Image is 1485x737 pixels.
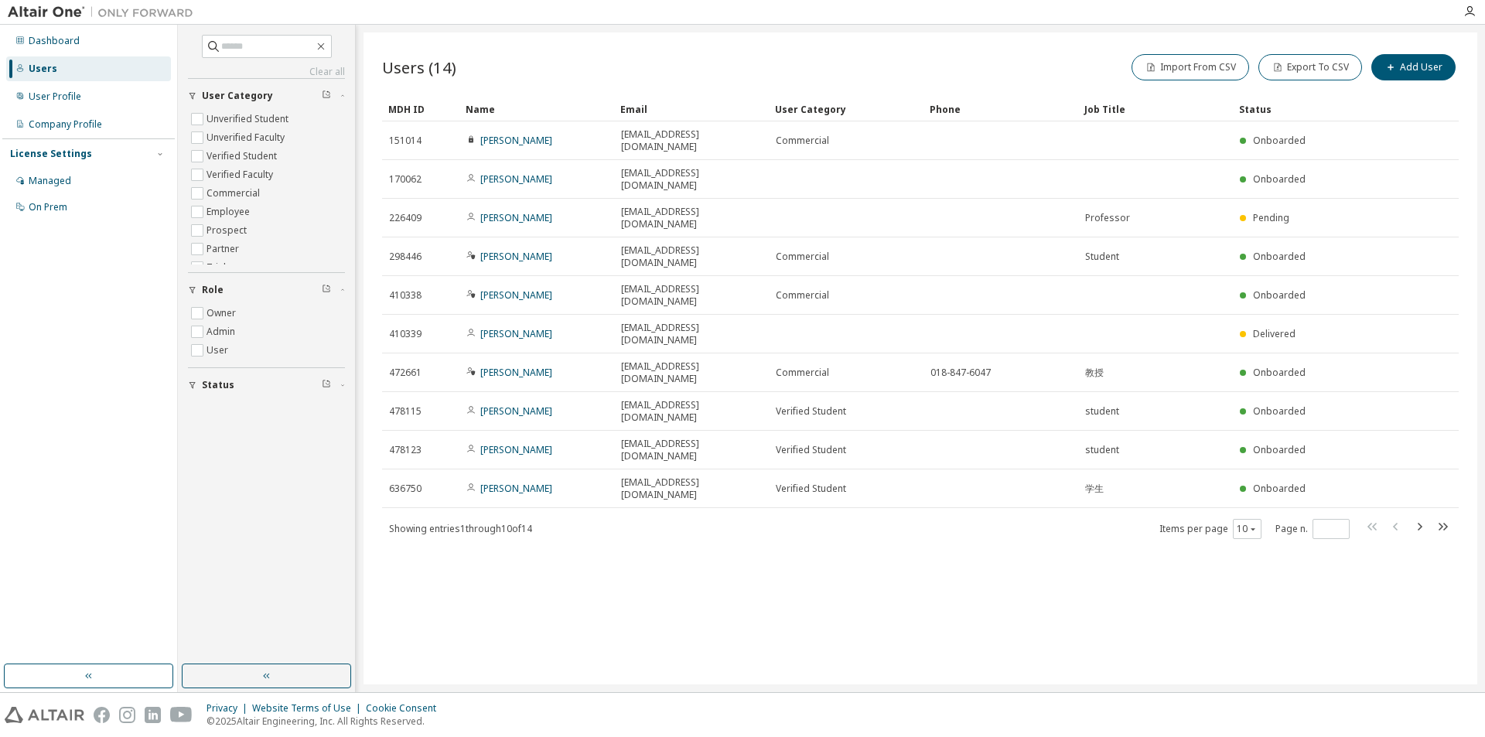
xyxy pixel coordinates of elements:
[480,404,552,418] a: [PERSON_NAME]
[621,438,762,462] span: [EMAIL_ADDRESS][DOMAIN_NAME]
[389,444,422,456] span: 478123
[1159,519,1261,539] span: Items per page
[776,367,829,379] span: Commercial
[29,118,102,131] div: Company Profile
[207,715,445,728] p: © 2025 Altair Engineering, Inc. All Rights Reserved.
[776,251,829,263] span: Commercial
[621,283,762,308] span: [EMAIL_ADDRESS][DOMAIN_NAME]
[119,707,135,723] img: instagram.svg
[207,322,238,341] label: Admin
[388,97,453,121] div: MDH ID
[29,63,57,75] div: Users
[1132,54,1249,80] button: Import From CSV
[1085,367,1104,379] span: 教授
[480,250,552,263] a: [PERSON_NAME]
[1253,288,1306,302] span: Onboarded
[389,328,422,340] span: 410339
[145,707,161,723] img: linkedin.svg
[389,483,422,495] span: 636750
[207,128,288,147] label: Unverified Faculty
[389,212,422,224] span: 226409
[621,206,762,230] span: [EMAIL_ADDRESS][DOMAIN_NAME]
[1253,134,1306,147] span: Onboarded
[480,172,552,186] a: [PERSON_NAME]
[322,90,331,102] span: Clear filter
[94,707,110,723] img: facebook.svg
[621,128,762,153] span: [EMAIL_ADDRESS][DOMAIN_NAME]
[207,203,253,221] label: Employee
[207,240,242,258] label: Partner
[207,110,292,128] label: Unverified Student
[1253,404,1306,418] span: Onboarded
[322,379,331,391] span: Clear filter
[1085,405,1119,418] span: student
[389,405,422,418] span: 478115
[480,134,552,147] a: [PERSON_NAME]
[322,284,331,296] span: Clear filter
[776,289,829,302] span: Commercial
[1085,212,1130,224] span: Professor
[188,273,345,307] button: Role
[1237,523,1258,535] button: 10
[775,97,917,121] div: User Category
[389,251,422,263] span: 298446
[188,368,345,402] button: Status
[1085,483,1104,495] span: 学生
[480,443,552,456] a: [PERSON_NAME]
[207,341,231,360] label: User
[170,707,193,723] img: youtube.svg
[8,5,201,20] img: Altair One
[202,379,234,391] span: Status
[29,201,67,213] div: On Prem
[1253,172,1306,186] span: Onboarded
[1239,97,1366,121] div: Status
[776,405,846,418] span: Verified Student
[1253,211,1289,224] span: Pending
[5,707,84,723] img: altair_logo.svg
[389,522,532,535] span: Showing entries 1 through 10 of 14
[207,304,239,322] label: Owner
[1253,443,1306,456] span: Onboarded
[621,167,762,192] span: [EMAIL_ADDRESS][DOMAIN_NAME]
[1085,444,1119,456] span: student
[207,258,229,277] label: Trial
[389,135,422,147] span: 151014
[621,399,762,424] span: [EMAIL_ADDRESS][DOMAIN_NAME]
[1253,366,1306,379] span: Onboarded
[1275,519,1350,539] span: Page n.
[1253,327,1296,340] span: Delivered
[207,184,263,203] label: Commercial
[202,284,224,296] span: Role
[10,148,92,160] div: License Settings
[382,56,456,78] span: Users (14)
[29,175,71,187] div: Managed
[930,367,991,379] span: 018-847-6047
[207,221,250,240] label: Prospect
[389,289,422,302] span: 410338
[621,360,762,385] span: [EMAIL_ADDRESS][DOMAIN_NAME]
[188,79,345,113] button: User Category
[1371,54,1456,80] button: Add User
[1258,54,1362,80] button: Export To CSV
[1084,97,1227,121] div: Job Title
[207,147,280,165] label: Verified Student
[366,702,445,715] div: Cookie Consent
[621,244,762,269] span: [EMAIL_ADDRESS][DOMAIN_NAME]
[620,97,763,121] div: Email
[480,482,552,495] a: [PERSON_NAME]
[207,165,276,184] label: Verified Faculty
[776,483,846,495] span: Verified Student
[252,702,366,715] div: Website Terms of Use
[480,288,552,302] a: [PERSON_NAME]
[480,366,552,379] a: [PERSON_NAME]
[930,97,1072,121] div: Phone
[776,444,846,456] span: Verified Student
[1253,250,1306,263] span: Onboarded
[480,327,552,340] a: [PERSON_NAME]
[389,173,422,186] span: 170062
[1085,251,1119,263] span: Student
[29,35,80,47] div: Dashboard
[621,322,762,346] span: [EMAIL_ADDRESS][DOMAIN_NAME]
[1253,482,1306,495] span: Onboarded
[207,702,252,715] div: Privacy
